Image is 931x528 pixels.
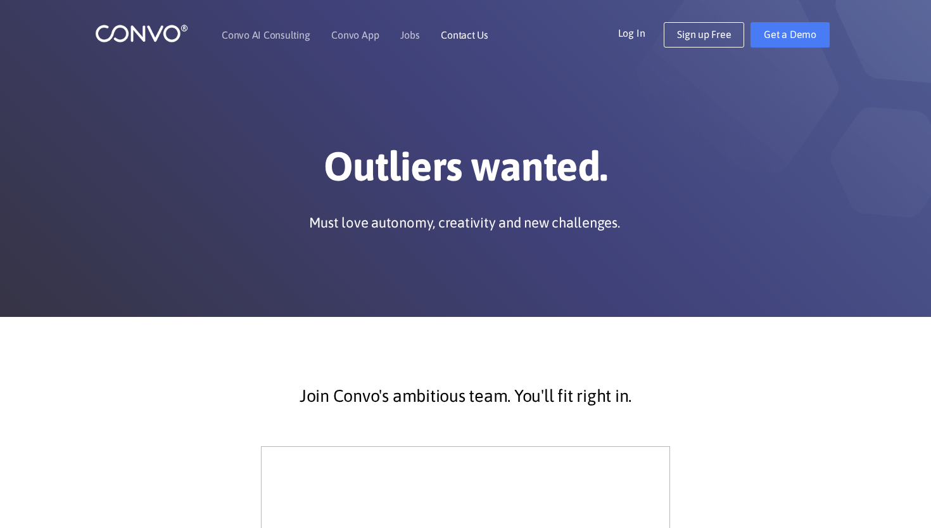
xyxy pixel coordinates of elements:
[123,380,807,412] p: Join Convo's ambitious team. You'll fit right in.
[114,142,817,200] h1: Outliers wanted.
[750,22,830,48] a: Get a Demo
[222,30,310,40] a: Convo AI Consulting
[400,30,419,40] a: Jobs
[618,22,664,42] a: Log In
[331,30,379,40] a: Convo App
[441,30,488,40] a: Contact Us
[664,22,744,48] a: Sign up Free
[309,213,620,232] p: Must love autonomy, creativity and new challenges.
[95,23,188,43] img: logo_1.png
